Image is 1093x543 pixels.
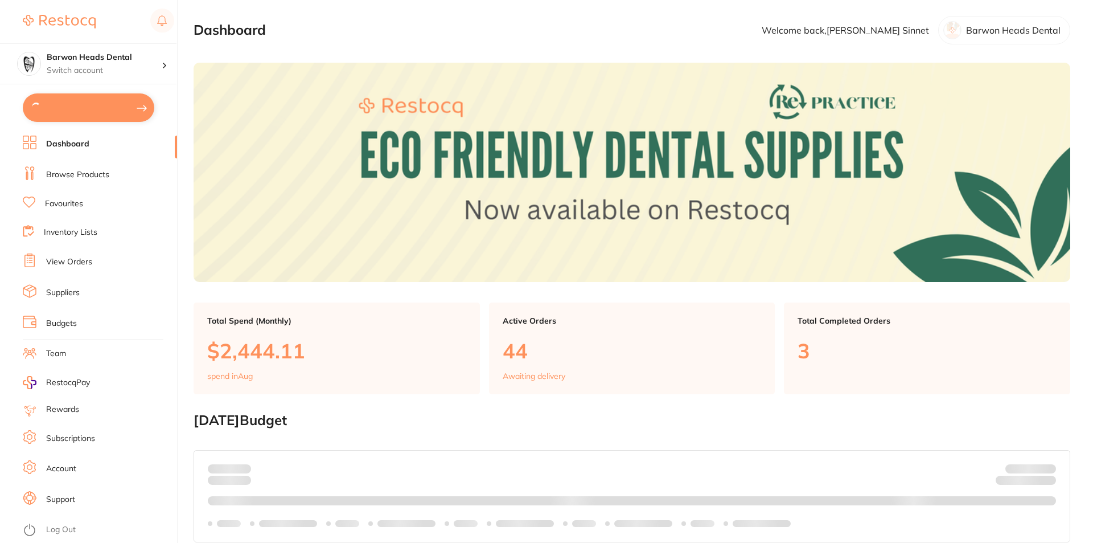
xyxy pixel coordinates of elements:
p: Barwon Heads Dental [966,25,1061,35]
button: Log Out [23,521,174,540]
p: Labels extended [377,519,435,528]
p: Remaining: [996,473,1056,487]
img: Restocq Logo [23,15,96,28]
p: Labels [217,519,241,528]
strong: $NaN [1034,464,1056,474]
p: Labels extended [614,519,672,528]
img: RestocqPay [23,376,36,389]
a: Team [46,348,66,360]
a: Browse Products [46,169,109,181]
p: Total Spend (Monthly) [207,316,466,325]
a: View Orders [46,256,92,268]
a: Active Orders44Awaiting delivery [489,303,775,395]
a: Budgets [46,318,77,329]
p: Active Orders [503,316,762,325]
p: Labels [572,519,596,528]
img: Barwon Heads Dental [18,52,40,75]
p: Budget: [1005,464,1056,473]
a: RestocqPay [23,376,90,389]
p: Labels [454,519,478,528]
h4: Barwon Heads Dental [47,52,162,63]
p: Labels extended [496,519,554,528]
span: RestocqPay [46,377,90,389]
p: Labels [691,519,714,528]
strong: $0.00 [231,464,251,474]
a: Total Completed Orders3 [784,303,1070,395]
a: Subscriptions [46,433,95,444]
a: Dashboard [46,138,89,150]
img: Dashboard [194,63,1070,282]
p: Spent: [208,464,251,473]
p: spend in Aug [207,371,253,381]
p: Labels [335,519,359,528]
a: Rewards [46,404,79,415]
p: 44 [503,339,762,362]
p: Switch account [47,65,162,76]
p: 3 [798,339,1057,362]
a: Total Spend (Monthly)$2,444.11spend inAug [194,303,480,395]
p: Welcome back, [PERSON_NAME] Sinnet [762,25,929,35]
p: Total Completed Orders [798,316,1057,325]
a: Support [46,494,75,505]
p: Labels extended [733,519,791,528]
a: Log Out [46,524,76,536]
p: Awaiting delivery [503,371,565,381]
p: month [208,473,251,487]
strong: $0.00 [1036,477,1056,488]
p: $2,444.11 [207,339,466,362]
a: Account [46,463,76,475]
a: Inventory Lists [44,227,97,238]
a: Restocq Logo [23,9,96,35]
h2: Dashboard [194,22,266,38]
h2: [DATE] Budget [194,413,1070,428]
a: Suppliers [46,287,80,299]
p: Labels extended [259,519,317,528]
a: Favourites [45,198,83,210]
